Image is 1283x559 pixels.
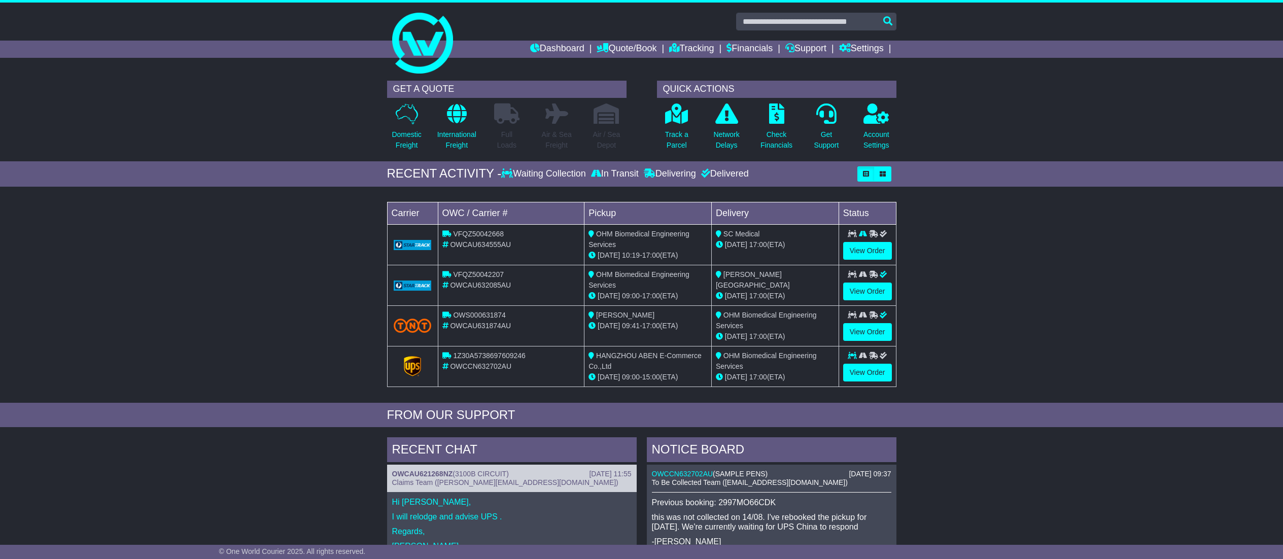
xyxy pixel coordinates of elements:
[642,251,660,259] span: 17:00
[387,166,502,181] div: RECENT ACTIVITY -
[219,547,366,555] span: © One World Courier 2025. All rights reserved.
[437,129,476,151] p: International Freight
[813,103,839,156] a: GetSupport
[588,352,702,370] span: HANGZHOU ABEN E-Commerce Co.,Ltd
[716,239,835,250] div: (ETA)
[725,292,747,300] span: [DATE]
[387,202,438,224] td: Carrier
[597,41,656,58] a: Quote/Book
[387,81,627,98] div: GET A QUOTE
[843,242,892,260] a: View Order
[394,281,432,291] img: GetCarrierServiceLogo
[716,311,817,330] span: OHM Biomedical Engineering Services
[839,41,884,58] a: Settings
[760,103,793,156] a: CheckFinancials
[387,437,637,465] div: RECENT CHAT
[450,240,511,249] span: OWCAU634555AU
[716,352,817,370] span: OHM Biomedical Engineering Services
[598,251,620,259] span: [DATE]
[849,470,891,478] div: [DATE] 09:37
[652,470,891,478] div: ( )
[715,470,766,478] span: SAMPLE PENS
[652,498,891,507] p: Previous booking: 2997MO66CDK
[598,373,620,381] span: [DATE]
[647,437,896,465] div: NOTICE BOARD
[598,292,620,300] span: [DATE]
[725,332,747,340] span: [DATE]
[501,168,588,180] div: Waiting Collection
[588,270,689,289] span: OHM Biomedical Engineering Services
[453,270,504,278] span: VFQZ50042207
[450,322,511,330] span: OWCAU631874AU
[589,470,631,478] div: [DATE] 11:55
[642,373,660,381] span: 15:00
[814,129,839,151] p: Get Support
[699,168,749,180] div: Delivered
[749,240,767,249] span: 17:00
[725,240,747,249] span: [DATE]
[622,322,640,330] span: 09:41
[843,283,892,300] a: View Order
[785,41,826,58] a: Support
[652,537,891,546] p: -[PERSON_NAME]
[598,322,620,330] span: [DATE]
[438,202,584,224] td: OWC / Carrier #
[725,373,747,381] span: [DATE]
[588,291,707,301] div: - (ETA)
[760,129,792,151] p: Check Financials
[726,41,773,58] a: Financials
[716,331,835,342] div: (ETA)
[622,251,640,259] span: 10:19
[839,202,896,224] td: Status
[749,332,767,340] span: 17:00
[652,470,713,478] a: OWCCN632702AU
[392,541,632,551] p: [PERSON_NAME]
[453,230,504,238] span: VFQZ50042668
[392,497,632,507] p: Hi [PERSON_NAME],
[716,372,835,382] div: (ETA)
[622,373,640,381] span: 09:00
[392,470,632,478] div: ( )
[394,240,432,250] img: GetCarrierServiceLogo
[863,103,890,156] a: AccountSettings
[723,230,760,238] span: SC Medical
[588,321,707,331] div: - (ETA)
[542,129,572,151] p: Air & Sea Freight
[588,372,707,382] div: - (ETA)
[588,168,641,180] div: In Transit
[665,129,688,151] p: Track a Parcel
[652,512,891,532] p: this was not collected on 14/08. I've rebooked the pickup for [DATE]. We're currently waiting for...
[642,292,660,300] span: 17:00
[584,202,712,224] td: Pickup
[749,373,767,381] span: 17:00
[652,478,848,486] span: To Be Collected Team ([EMAIL_ADDRESS][DOMAIN_NAME])
[453,311,506,319] span: OWS000631874
[843,364,892,381] a: View Order
[596,311,654,319] span: [PERSON_NAME]
[641,168,699,180] div: Delivering
[665,103,689,156] a: Track aParcel
[588,250,707,261] div: - (ETA)
[711,202,839,224] td: Delivery
[450,281,511,289] span: OWCAU632085AU
[404,356,421,376] img: GetCarrierServiceLogo
[387,408,896,423] div: FROM OUR SUPPORT
[713,103,740,156] a: NetworkDelays
[716,270,790,289] span: [PERSON_NAME][GEOGRAPHIC_DATA]
[394,319,432,332] img: TNT_Domestic.png
[392,129,421,151] p: Domestic Freight
[455,470,506,478] span: 3100B CIRCUIT
[593,129,620,151] p: Air / Sea Depot
[530,41,584,58] a: Dashboard
[391,103,422,156] a: DomesticFreight
[437,103,477,156] a: InternationalFreight
[713,129,739,151] p: Network Delays
[392,512,632,521] p: I will relodge and advise UPS .
[392,527,632,536] p: Regards,
[588,230,689,249] span: OHM Biomedical Engineering Services
[392,478,618,486] span: Claims Team ([PERSON_NAME][EMAIL_ADDRESS][DOMAIN_NAME])
[450,362,511,370] span: OWCCN632702AU
[453,352,525,360] span: 1Z30A5738697609246
[669,41,714,58] a: Tracking
[716,291,835,301] div: (ETA)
